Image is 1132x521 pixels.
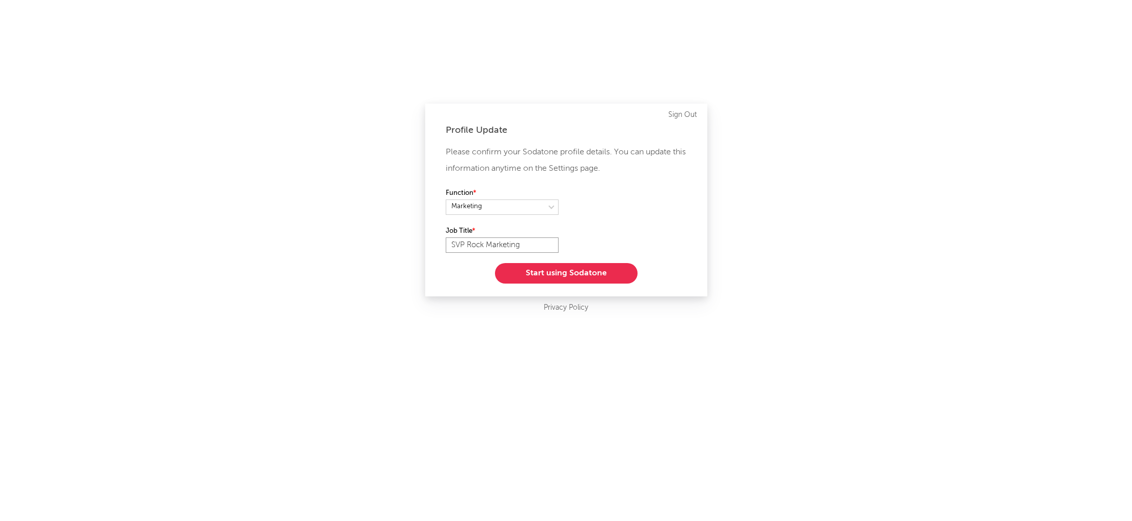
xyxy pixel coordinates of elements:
[446,144,687,177] p: Please confirm your Sodatone profile details. You can update this information anytime on the Sett...
[446,187,559,199] label: Function
[668,109,697,121] a: Sign Out
[544,302,588,314] a: Privacy Policy
[495,263,638,284] button: Start using Sodatone
[446,124,687,136] div: Profile Update
[446,225,559,237] label: Job Title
